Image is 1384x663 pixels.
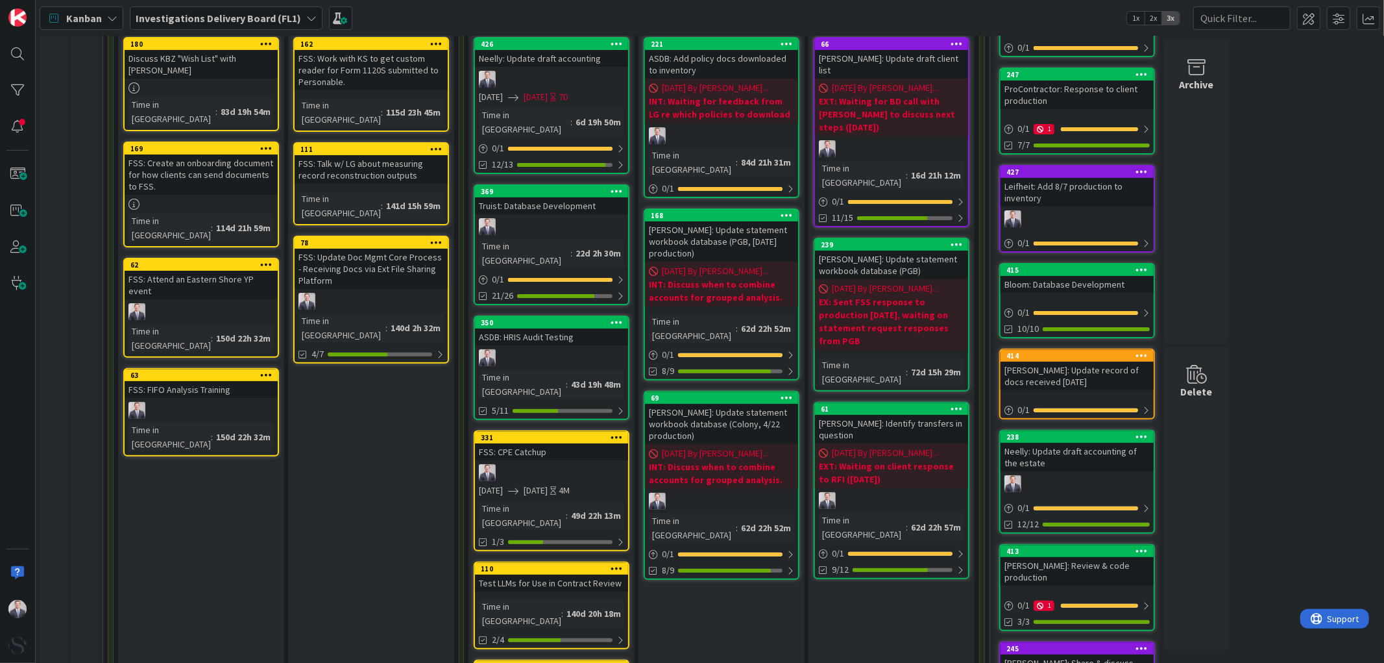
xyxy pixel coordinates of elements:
[474,37,629,174] a: 426Neelly: Update draft accountingJC[DATE][DATE]7DTime in [GEOGRAPHIC_DATA]:6d 19h 50m0/112/13
[213,430,274,444] div: 150d 22h 32m
[385,321,387,335] span: :
[1180,77,1214,92] div: Archive
[123,258,279,358] a: 62FSS: Attend an Eastern Shore YP eventJCTime in [GEOGRAPHIC_DATA]:150d 22h 32m
[1001,81,1154,109] div: ProContractor: Response to client production
[1017,615,1030,629] span: 3/3
[481,564,628,573] div: 110
[492,158,513,171] span: 12/13
[651,394,798,403] div: 69
[563,607,624,621] div: 140d 20h 18m
[475,432,628,444] div: 331
[644,391,799,580] a: 69[PERSON_NAME]: Update statement workbook database (Colony, 4/22 production)[DATE] By [PERSON_NA...
[1001,166,1154,206] div: 427Leifheit: Add 8/7 production to inventory
[1001,210,1154,227] div: JC
[295,50,448,90] div: FSS: Work with KS to get custom reader for Form 1120S submitted to Personable.
[649,278,794,304] b: INT: Discuss when to combine accounts for grouped analysis.
[123,368,279,457] a: 63FSS: FIFO Analysis TrainingJCTime in [GEOGRAPHIC_DATA]:150d 22h 32m
[908,168,964,182] div: 16d 21h 12m
[1001,431,1154,471] div: 238Neelly: Update draft accounting of the estate
[211,221,213,235] span: :
[475,575,628,592] div: Test LLMs for Use in Contract Review
[300,238,448,247] div: 78
[832,282,938,295] span: [DATE] By [PERSON_NAME]...
[1006,432,1154,442] div: 238
[832,81,938,95] span: [DATE] By [PERSON_NAME]...
[125,38,278,50] div: 180
[819,95,964,134] b: EXT: Waiting for BD call with [PERSON_NAME] to discuss next steps ([DATE])
[1004,475,1021,492] img: JC
[651,211,798,220] div: 168
[906,520,908,534] span: :
[1001,264,1154,276] div: 415
[300,145,448,154] div: 111
[479,501,566,530] div: Time in [GEOGRAPHIC_DATA]
[1001,121,1154,137] div: 0/11
[524,90,548,104] span: [DATE]
[293,142,449,225] a: 111FSS: Talk w/ LG about measuring record reconstruction outputsTime in [GEOGRAPHIC_DATA]:141d 15...
[27,2,59,18] span: Support
[559,90,568,104] div: 7D
[475,71,628,88] div: JC
[999,263,1155,338] a: 415Bloom: Database Development0/110/10
[475,563,628,575] div: 110
[1001,557,1154,586] div: [PERSON_NAME]: Review & code production
[738,521,794,535] div: 62d 22h 52m
[295,38,448,90] div: 162FSS: Work with KS to get custom reader for Form 1120S submitted to Personable.
[475,186,628,214] div: 369Truist: Database Development
[475,50,628,67] div: Neelly: Update draft accounting
[662,264,768,278] span: [DATE] By [PERSON_NAME]...
[479,108,570,136] div: Time in [GEOGRAPHIC_DATA]
[815,251,968,279] div: [PERSON_NAME]: Update statement workbook database (PGB)
[213,221,274,235] div: 114d 21h 59m
[649,460,794,486] b: INT: Discuss when to combine accounts for grouped analysis.
[1001,350,1154,390] div: 414[PERSON_NAME]: Update record of docs received [DATE]
[1001,545,1154,586] div: 413[PERSON_NAME]: Review & code production
[295,38,448,50] div: 162
[492,633,504,647] span: 2/4
[645,347,798,363] div: 0/1
[298,314,385,342] div: Time in [GEOGRAPHIC_DATA]
[479,239,570,268] div: Time in [GEOGRAPHIC_DATA]
[125,50,278,79] div: Discuss KBZ "Wish List" with [PERSON_NAME]
[999,68,1155,155] a: 247ProContractor: Response to client production0/117/7
[295,237,448,249] div: 78
[295,249,448,289] div: FSS: Update Doc Mgmt Core Process - Receiving Docs via Ext File Sharing Platform
[300,40,448,49] div: 162
[568,377,624,392] div: 43d 19h 48m
[815,403,968,444] div: 61[PERSON_NAME]: Identify transfers in question
[821,405,968,414] div: 61
[123,37,279,131] a: 180Discuss KBZ "Wish List" with [PERSON_NAME]Time in [GEOGRAPHIC_DATA]:83d 19h 54m
[387,321,444,335] div: 140d 2h 32m
[645,392,798,444] div: 69[PERSON_NAME]: Update statement workbook database (Colony, 4/22 production)
[475,464,628,481] div: JC
[479,599,561,628] div: Time in [GEOGRAPHIC_DATA]
[814,238,969,392] a: 239[PERSON_NAME]: Update statement workbook database (PGB)[DATE] By [PERSON_NAME]...EX: Sent FSS ...
[475,197,628,214] div: Truist: Database Development
[649,95,794,121] b: INT: Waiting for feedback from LG re which policies to download
[1001,264,1154,293] div: 415Bloom: Database Development
[479,464,496,481] img: JC
[736,521,738,535] span: :
[479,484,503,497] span: [DATE]
[125,381,278,398] div: FSS: FIFO Analysis Training
[645,221,798,262] div: [PERSON_NAME]: Update statement workbook database (PGB, [DATE] production)
[1001,362,1154,390] div: [PERSON_NAME]: Update record of docs received [DATE]
[1006,70,1154,79] div: 247
[815,194,968,210] div: 0/1
[736,321,738,336] span: :
[1017,306,1030,319] span: 0 / 1
[479,218,496,235] img: JC
[1006,168,1154,177] div: 427
[492,289,513,303] span: 21/26
[125,303,278,320] div: JC
[130,371,278,380] div: 63
[1034,601,1054,611] div: 1
[566,508,568,523] span: :
[125,369,278,381] div: 63
[1017,599,1030,612] span: 0 / 1
[475,317,628,329] div: 350
[645,404,798,444] div: [PERSON_NAME]: Update statement workbook database (Colony, 4/22 production)
[819,161,906,190] div: Time in [GEOGRAPHIC_DATA]
[736,155,738,169] span: :
[1001,69,1154,109] div: 247ProContractor: Response to client production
